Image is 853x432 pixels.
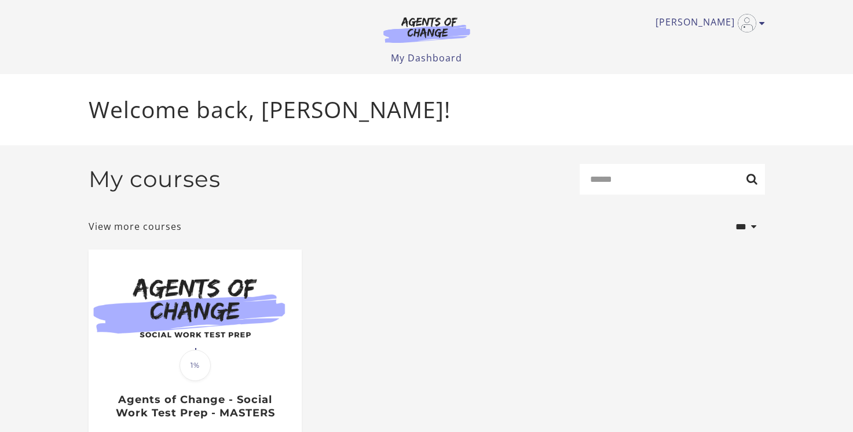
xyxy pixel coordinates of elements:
[180,350,211,381] span: 1%
[89,166,221,193] h2: My courses
[101,393,289,419] h3: Agents of Change - Social Work Test Prep - MASTERS
[656,14,759,32] a: Toggle menu
[89,93,765,127] p: Welcome back, [PERSON_NAME]!
[391,52,462,64] a: My Dashboard
[371,16,482,43] img: Agents of Change Logo
[89,219,182,233] a: View more courses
